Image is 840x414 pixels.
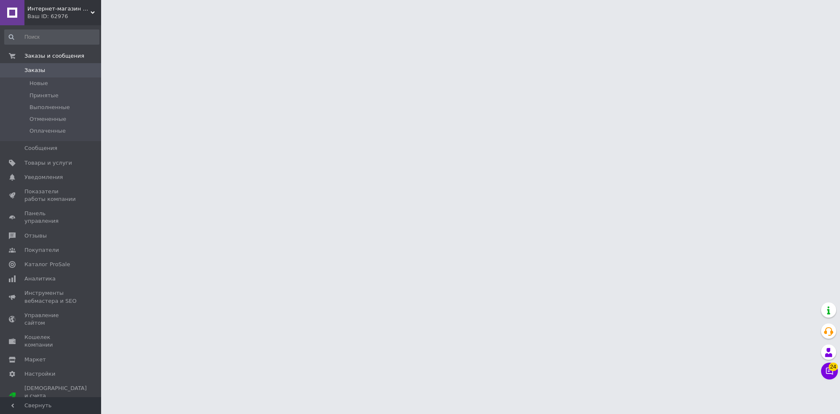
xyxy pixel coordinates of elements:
span: Уведомления [24,174,63,181]
span: Сообщения [24,144,57,152]
span: 24 [829,363,838,371]
span: Отмененные [29,115,66,123]
span: Показатели работы компании [24,188,78,203]
span: Панель управления [24,210,78,225]
span: Товары и услуги [24,159,72,167]
div: Ваш ID: 62976 [27,13,101,20]
span: Принятые [29,92,59,99]
span: Выполненные [29,104,70,111]
span: Инструменты вебмастера и SEO [24,289,78,304]
span: Отзывы [24,232,47,240]
span: Аналитика [24,275,56,283]
span: Управление сайтом [24,312,78,327]
span: Покупатели [24,246,59,254]
input: Поиск [4,29,99,45]
span: Настройки [24,370,55,378]
span: Каталог ProSale [24,261,70,268]
button: Чат с покупателем24 [821,363,838,379]
span: Маркет [24,356,46,363]
span: Оплаченные [29,127,66,135]
span: Кошелек компании [24,334,78,349]
span: [DEMOGRAPHIC_DATA] и счета [24,385,87,408]
span: Заказы и сообщения [24,52,84,60]
span: Новые [29,80,48,87]
span: Интернет-магазин «ParfumCity» [27,5,91,13]
span: Заказы [24,67,45,74]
